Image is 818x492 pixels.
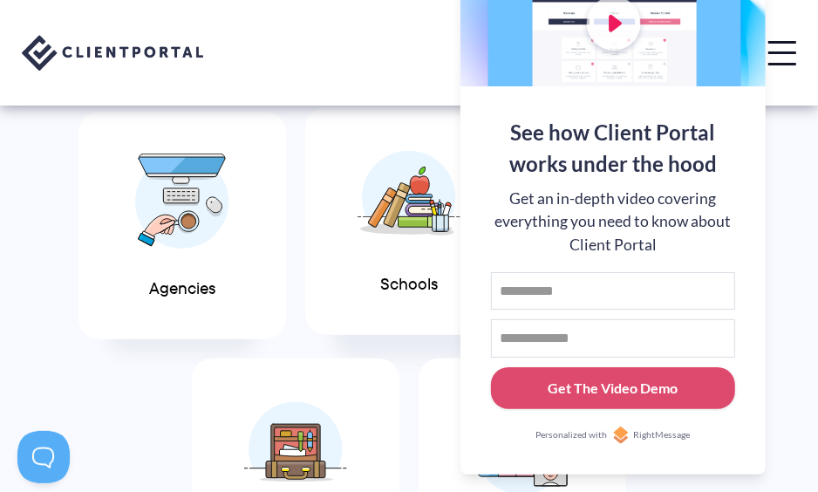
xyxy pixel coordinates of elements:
span: Schools [380,276,438,294]
div: Get The Video Demo [549,378,678,399]
span: Personalized with [535,428,607,442]
a: Schools [305,107,513,335]
a: Agencies [78,112,286,339]
span: RightMessage [634,428,691,442]
iframe: Toggle Customer Support [17,431,70,483]
a: Personalized withRightMessage [491,427,735,444]
div: See how Client Portal works under the hood [491,117,735,180]
button: Get The Video Demo [491,367,735,410]
div: Get an in-depth video covering everything you need to know about Client Portal [491,188,735,256]
span: Agencies [149,280,215,298]
img: Personalized with RightMessage [612,427,630,444]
